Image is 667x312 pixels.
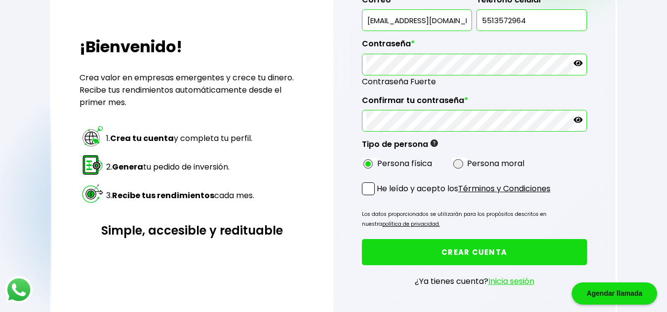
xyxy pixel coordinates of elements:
img: paso 3 [81,182,104,205]
input: inversionista@gmail.com [366,10,468,31]
img: paso 1 [81,125,104,148]
img: gfR76cHglkPwleuBLjWdxeZVvX9Wp6JBDmjRYY8JYDQn16A2ICN00zLTgIroGa6qie5tIuWH7V3AapTKqzv+oMZsGfMUqL5JM... [431,139,438,147]
a: política de privacidad. [382,220,440,228]
strong: Recibe tus rendimientos [112,190,214,201]
td: 3. cada mes. [106,181,255,209]
label: Persona física [377,157,432,170]
td: 2. tu pedido de inversión. [106,153,255,180]
button: CREAR CUENTA [362,239,587,265]
label: Confirmar tu contraseña [362,96,587,110]
p: ¿Ya tienes cuenta? [415,275,534,287]
h2: ¡Bienvenido! [79,35,305,59]
strong: Genera [112,161,143,173]
strong: Crea tu cuenta [110,133,174,144]
p: Crea valor en empresas emergentes y crece tu dinero. Recibe tus rendimientos automáticamente desd... [79,71,305,108]
a: Términos y Condiciones [458,183,550,194]
img: paso 2 [81,153,104,176]
a: Inicia sesión [488,276,534,287]
div: Agendar llamada [572,282,657,305]
img: logos_whatsapp-icon.242b2217.svg [5,276,33,304]
label: Tipo de persona [362,139,438,154]
label: Contraseña [362,39,587,54]
label: Persona moral [467,157,524,170]
p: He leído y acepto los [377,182,550,195]
td: 1. y completa tu perfil. [106,124,255,152]
span: Contraseña Fuerte [362,75,587,88]
h3: Simple, accesible y redituable [79,222,305,239]
input: 10 dígitos [481,10,582,31]
p: Los datos proporcionados se utilizarán para los propósitos descritos en nuestra [362,209,587,229]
